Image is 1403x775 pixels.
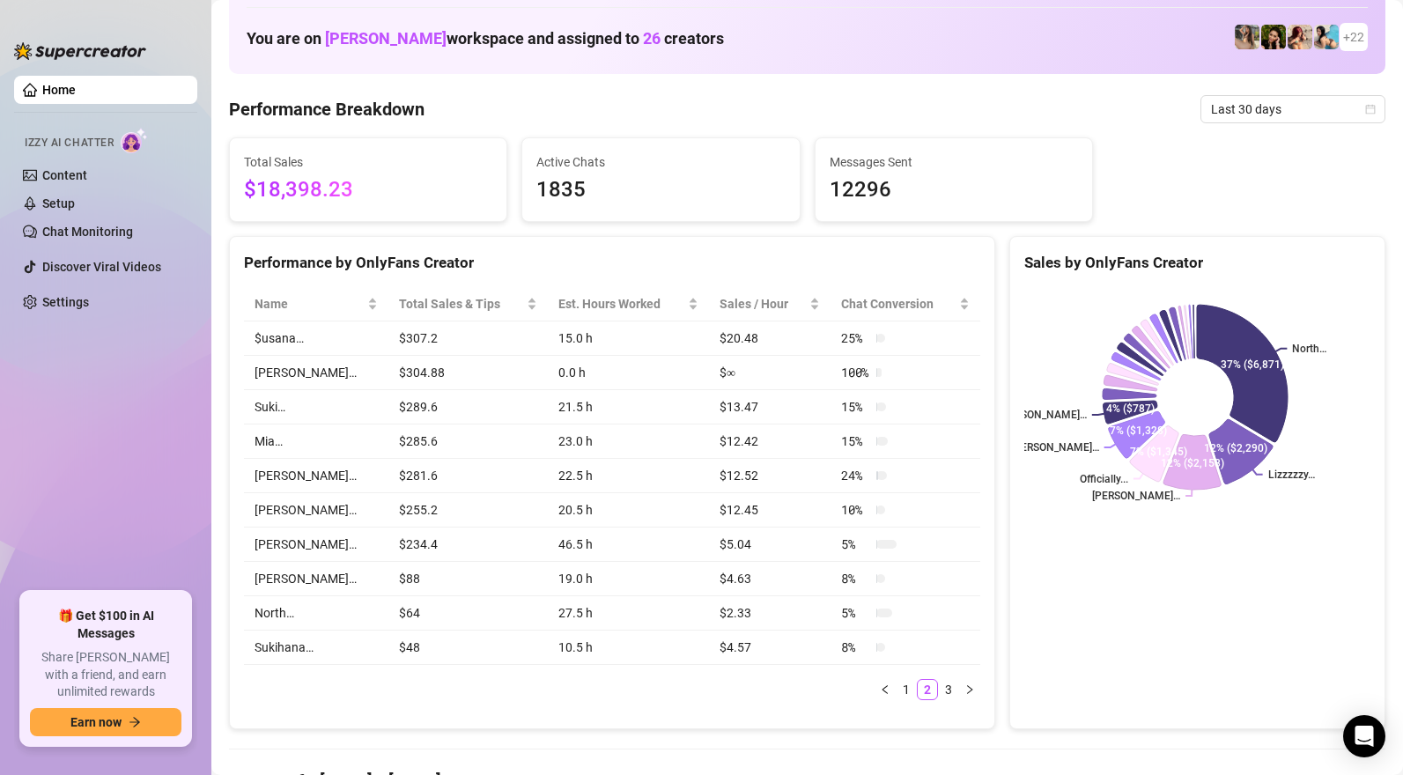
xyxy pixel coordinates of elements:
[959,679,980,700] li: Next Page
[896,679,917,700] li: 1
[548,459,709,493] td: 22.5 h
[388,390,548,424] td: $289.6
[1292,343,1326,355] text: North…
[841,500,869,520] span: 10 %
[30,608,181,642] span: 🎁 Get $100 in AI Messages
[548,631,709,665] td: 10.5 h
[388,631,548,665] td: $48
[841,569,869,588] span: 8 %
[30,649,181,701] span: Share [PERSON_NAME] with a friend, and earn unlimited rewards
[244,528,388,562] td: [PERSON_NAME]…
[388,287,548,321] th: Total Sales & Tips
[388,424,548,459] td: $285.6
[399,294,523,314] span: Total Sales & Tips
[709,321,831,356] td: $20.48
[548,424,709,459] td: 23.0 h
[1268,469,1315,481] text: Lizzzzzy…
[841,363,869,382] span: 100 %
[388,596,548,631] td: $64
[643,29,661,48] span: 26
[1211,96,1375,122] span: Last 30 days
[709,631,831,665] td: $4.57
[709,424,831,459] td: $12.42
[964,684,975,695] span: right
[1314,25,1339,49] img: North (@northnattvip)
[536,173,785,207] span: 1835
[244,562,388,596] td: [PERSON_NAME]…
[548,321,709,356] td: 15.0 h
[536,152,785,172] span: Active Chats
[548,528,709,562] td: 46.5 h
[1365,104,1376,114] span: calendar
[720,294,806,314] span: Sales / Hour
[875,679,896,700] li: Previous Page
[129,716,141,728] span: arrow-right
[42,225,133,239] a: Chat Monitoring
[388,356,548,390] td: $304.88
[831,287,980,321] th: Chat Conversion
[1024,251,1370,275] div: Sales by OnlyFans Creator
[1288,25,1312,49] img: North (@northnattfree)
[14,42,146,60] img: logo-BBDzfeDw.svg
[388,528,548,562] td: $234.4
[244,152,492,172] span: Total Sales
[841,535,869,554] span: 5 %
[548,562,709,596] td: 19.0 h
[244,459,388,493] td: [PERSON_NAME]…
[1011,441,1099,454] text: [PERSON_NAME]…
[388,459,548,493] td: $281.6
[709,356,831,390] td: $∞
[247,29,724,48] h1: You are on workspace and assigned to creators
[42,260,161,274] a: Discover Viral Videos
[875,679,896,700] button: left
[388,493,548,528] td: $255.2
[897,680,916,699] a: 1
[325,29,447,48] span: [PERSON_NAME]
[244,390,388,424] td: Suki…
[244,356,388,390] td: [PERSON_NAME]…
[830,173,1078,207] span: 12296
[1080,473,1128,485] text: Officially...
[42,83,76,97] a: Home
[244,287,388,321] th: Name
[548,493,709,528] td: 20.5 h
[244,596,388,631] td: North…
[841,432,869,451] span: 15 %
[709,596,831,631] td: $2.33
[841,294,956,314] span: Chat Conversion
[999,409,1087,421] text: [PERSON_NAME]…
[938,679,959,700] li: 3
[244,424,388,459] td: Mia…
[709,459,831,493] td: $12.52
[42,196,75,210] a: Setup
[229,97,425,122] h4: Performance Breakdown
[70,715,122,729] span: Earn now
[548,356,709,390] td: 0.0 h
[42,295,89,309] a: Settings
[959,679,980,700] button: right
[841,603,869,623] span: 5 %
[939,680,958,699] a: 3
[244,493,388,528] td: [PERSON_NAME]…
[558,294,684,314] div: Est. Hours Worked
[709,493,831,528] td: $12.45
[244,631,388,665] td: Sukihana…
[25,135,114,151] span: Izzy AI Chatter
[841,397,869,417] span: 15 %
[918,680,937,699] a: 2
[709,528,831,562] td: $5.04
[709,390,831,424] td: $13.47
[709,287,831,321] th: Sales / Hour
[841,466,869,485] span: 24 %
[1343,27,1364,47] span: + 22
[709,562,831,596] td: $4.63
[1092,490,1180,502] text: [PERSON_NAME]…
[880,684,890,695] span: left
[548,596,709,631] td: 27.5 h
[42,168,87,182] a: Content
[1261,25,1286,49] img: playfuldimples (@playfuldimples)
[244,173,492,207] span: $18,398.23
[841,328,869,348] span: 25 %
[388,321,548,356] td: $307.2
[548,390,709,424] td: 21.5 h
